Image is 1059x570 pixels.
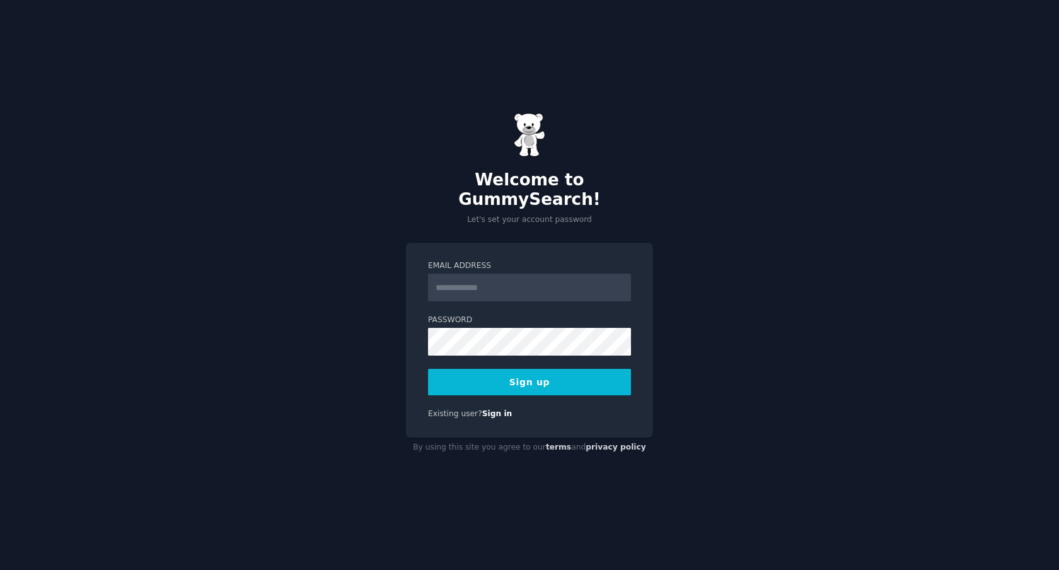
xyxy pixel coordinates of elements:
[428,315,631,326] label: Password
[428,409,482,418] span: Existing user?
[406,214,653,226] p: Let's set your account password
[428,260,631,272] label: Email Address
[514,113,545,157] img: Gummy Bear
[406,438,653,458] div: By using this site you agree to our and
[482,409,512,418] a: Sign in
[586,443,646,451] a: privacy policy
[428,369,631,395] button: Sign up
[406,170,653,210] h2: Welcome to GummySearch!
[546,443,571,451] a: terms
